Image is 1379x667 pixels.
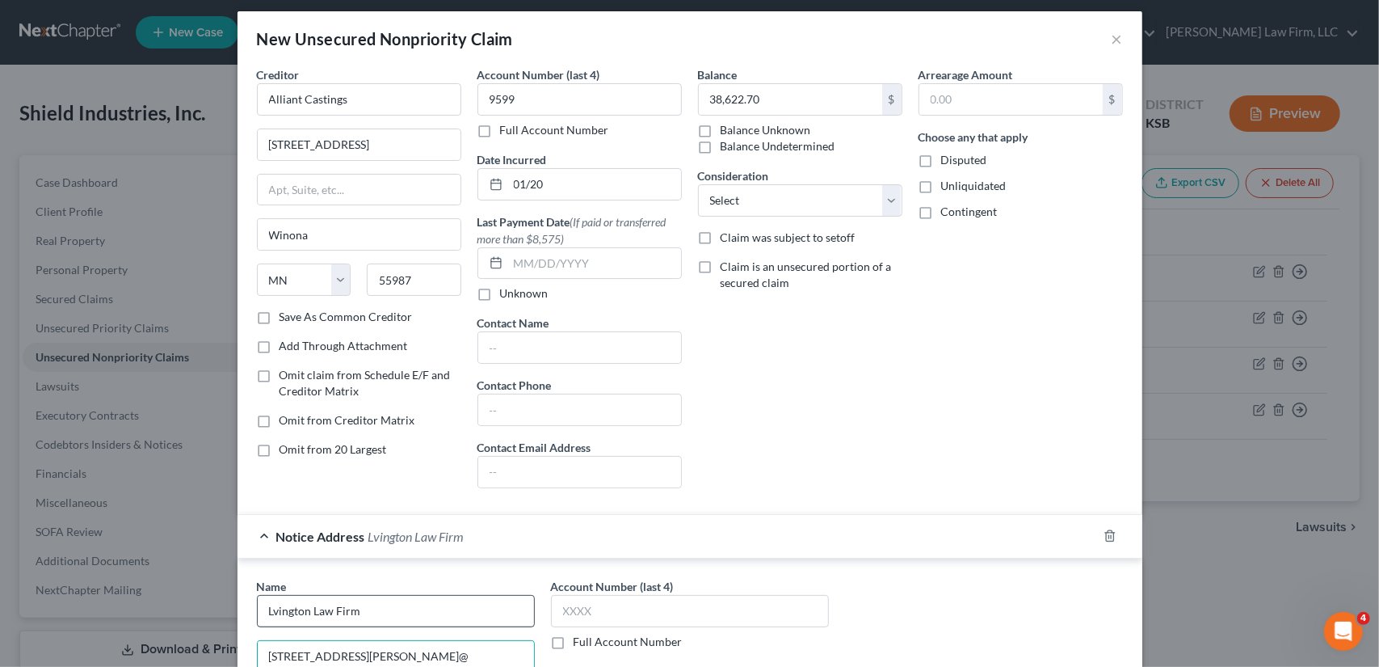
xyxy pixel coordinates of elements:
[367,264,461,296] input: Enter zip...
[721,230,856,244] span: Claim was subject to setoff
[257,595,535,627] input: Search by name...
[257,27,513,50] div: New Unsecured Nonpriority Claim
[477,315,549,331] label: Contact Name
[941,153,987,167] span: Disputed
[141,486,183,518] span: neutral face reaction
[368,529,465,544] span: Lvington Law Firm
[257,580,287,593] span: Name
[574,634,683,650] label: Full Account Number
[11,6,41,37] button: go back
[258,129,460,160] input: Enter address...
[258,175,460,205] input: Apt, Suite, etc...
[19,470,304,488] div: Did this answer your question?
[477,66,600,83] label: Account Number (last 4)
[477,377,552,394] label: Contact Phone
[721,260,892,289] span: Claim is an unsecured portion of a secured claim
[99,486,141,518] span: disappointed reaction
[280,309,413,325] label: Save As Common Creditor
[183,486,225,518] span: smiley reaction
[721,138,835,154] label: Balance Undetermined
[280,368,451,398] span: Omit claim from Schedule E/F and Creditor Matrix
[919,66,1013,83] label: Arrearage Amount
[478,395,681,425] input: --
[257,68,300,82] span: Creditor
[477,213,682,247] label: Last Payment Date
[107,486,131,518] span: 😞
[280,413,415,427] span: Omit from Creditor Matrix
[941,205,998,218] span: Contingent
[721,122,811,138] label: Balance Unknown
[97,538,226,551] a: Open in help center
[477,151,547,168] label: Date Incurred
[284,6,313,36] div: Close
[919,84,1103,115] input: 0.00
[258,219,460,250] input: Enter city...
[253,6,284,37] button: Expand window
[477,215,666,246] span: (If paid or transferred more than $8,575)
[280,442,387,456] span: Omit from 20 Largest
[919,129,1028,146] label: Choose any that apply
[500,285,549,302] label: Unknown
[1112,29,1123,49] button: ×
[500,122,609,138] label: Full Account Number
[1357,612,1370,625] span: 4
[276,529,365,544] span: Notice Address
[508,248,681,279] input: MM/DD/YYYY
[551,595,829,627] input: XXXX
[882,84,902,115] div: $
[477,83,682,116] input: XXXX
[941,179,1007,192] span: Unliquidated
[478,332,681,363] input: --
[698,66,738,83] label: Balance
[257,83,461,116] input: Search creditor by name...
[699,84,882,115] input: 0.00
[478,457,681,488] input: --
[191,486,215,518] span: 😃
[149,486,173,518] span: 😐
[1324,612,1363,651] iframe: Intercom live chat
[698,167,769,184] label: Consideration
[508,169,681,200] input: MM/DD/YYYY
[477,439,591,456] label: Contact Email Address
[280,338,408,354] label: Add Through Attachment
[1103,84,1122,115] div: $
[551,578,674,595] label: Account Number (last 4)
